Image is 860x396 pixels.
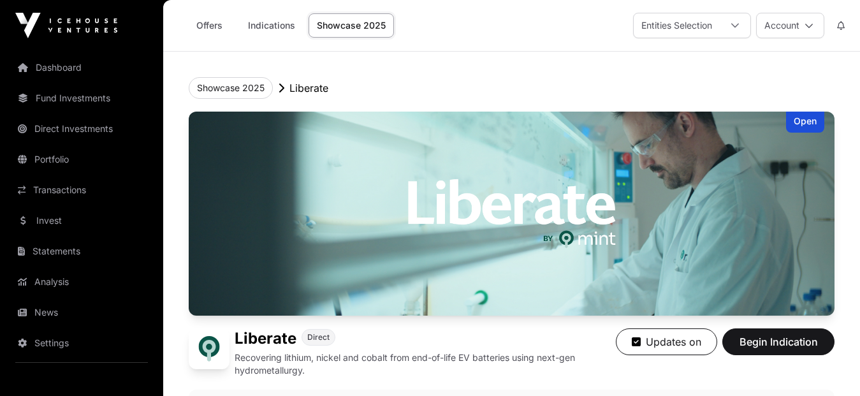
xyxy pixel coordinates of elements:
a: Statements [10,237,153,265]
button: Showcase 2025 [189,77,273,99]
a: Begin Indication [722,341,834,354]
a: Invest [10,207,153,235]
div: Entities Selection [634,13,720,38]
span: Direct [307,332,330,342]
button: Updates on [616,328,717,355]
a: Direct Investments [10,115,153,143]
button: Account [756,13,824,38]
a: Offers [184,13,235,38]
button: Begin Indication [722,328,834,355]
p: Recovering lithium, nickel and cobalt from end-of-life EV batteries using next-gen hydrometallurgy. [235,351,616,377]
h1: Liberate [235,328,296,349]
span: Begin Indication [738,334,819,349]
a: Showcase 2025 [309,13,394,38]
img: Liberate [189,328,230,369]
a: Analysis [10,268,153,296]
a: Fund Investments [10,84,153,112]
p: Liberate [289,80,328,96]
a: Transactions [10,176,153,204]
img: Icehouse Ventures Logo [15,13,117,38]
a: Indications [240,13,303,38]
img: Liberate [189,112,834,316]
a: Settings [10,329,153,357]
div: Open [786,112,824,133]
a: News [10,298,153,326]
a: Dashboard [10,54,153,82]
a: Portfolio [10,145,153,173]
